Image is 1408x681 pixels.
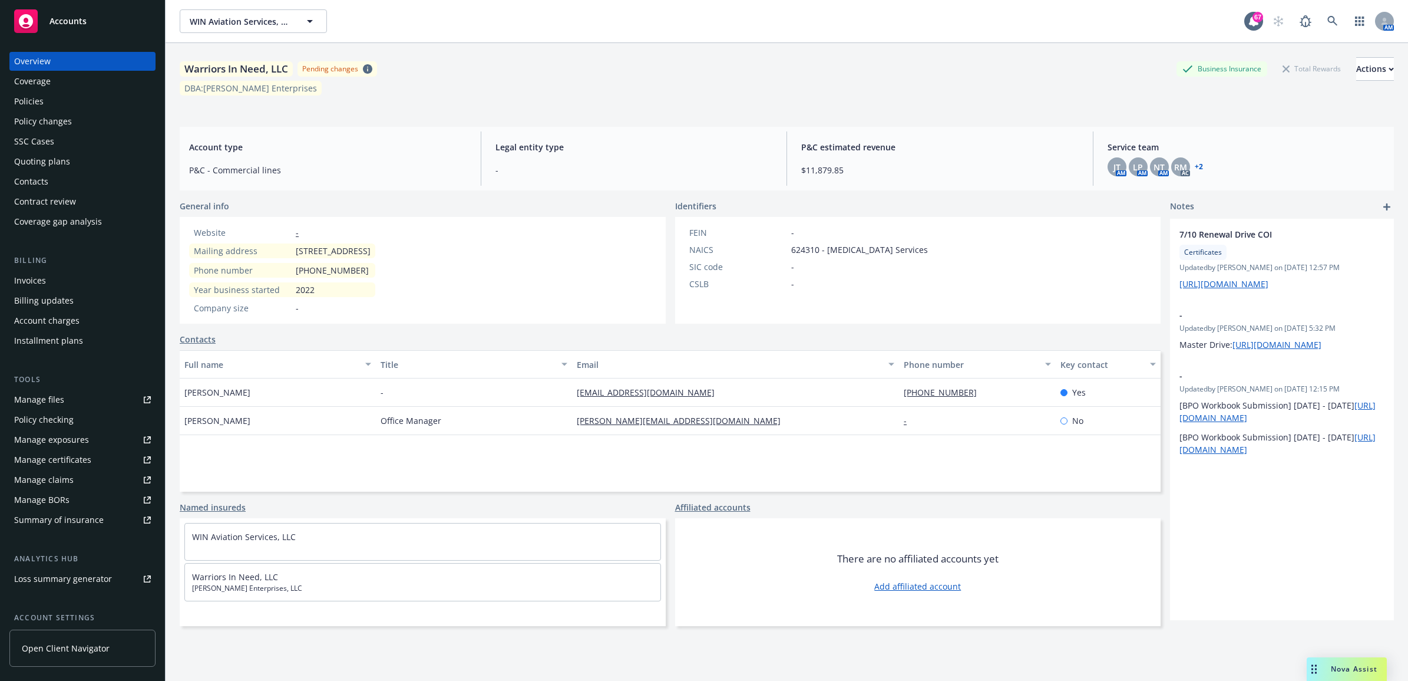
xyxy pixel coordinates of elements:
div: Company size [194,302,291,314]
a: Start snowing [1267,9,1290,33]
span: LP [1133,161,1143,173]
div: Account settings [9,612,156,624]
a: SSC Cases [9,132,156,151]
a: Coverage gap analysis [9,212,156,231]
a: Contacts [9,172,156,191]
a: [PHONE_NUMBER] [904,387,986,398]
span: WIN Aviation Services, LLC [190,15,292,28]
div: Policy changes [14,112,72,131]
span: 624310 - [MEDICAL_DATA] Services [791,244,928,256]
button: Actions [1356,57,1394,81]
a: Manage certificates [9,450,156,469]
span: Yes [1072,386,1086,399]
div: Contract review [14,192,76,211]
p: [BPO Workbook Submission] [DATE] - [DATE] [1179,399,1384,424]
a: Manage BORs [9,491,156,509]
a: Loss summary generator [9,570,156,588]
a: add [1380,200,1394,214]
div: Key contact [1060,358,1143,371]
a: Accounts [9,5,156,38]
span: Manage exposures [9,430,156,449]
div: Loss summary generator [14,570,112,588]
span: Nova Assist [1331,664,1377,674]
span: Identifiers [675,200,716,212]
a: Affiliated accounts [675,501,751,514]
div: Manage BORs [14,491,70,509]
a: Quoting plans [9,152,156,171]
a: Named insureds [180,501,246,514]
a: - [296,227,299,238]
span: P&C - Commercial lines [189,164,467,176]
button: Phone number [899,350,1056,379]
a: Billing updates [9,291,156,310]
div: Contacts [14,172,48,191]
a: Contacts [180,333,216,346]
a: Warriors In Need, LLC [192,571,278,583]
div: Mailing address [194,245,291,257]
a: [EMAIL_ADDRESS][DOMAIN_NAME] [577,387,724,398]
a: Overview [9,52,156,71]
span: [PERSON_NAME] Enterprises, LLC [192,583,653,594]
a: [URL][DOMAIN_NAME] [1232,339,1321,350]
span: Master Drive: [1179,339,1321,350]
span: 7/10 Renewal Drive COI [1179,228,1354,241]
div: Total Rewards [1277,61,1347,76]
button: Full name [180,350,376,379]
a: [PERSON_NAME][EMAIL_ADDRESS][DOMAIN_NAME] [577,415,790,426]
div: Coverage gap analysis [14,212,102,231]
div: Drag to move [1307,657,1321,681]
div: Phone number [904,358,1038,371]
a: Contract review [9,192,156,211]
div: Email [577,358,881,371]
div: CSLB [689,278,786,290]
a: Account charges [9,311,156,330]
span: Pending changes [298,61,377,76]
span: No [1072,414,1083,427]
a: Manage claims [9,471,156,489]
a: Policy checking [9,410,156,429]
span: Notes [1170,200,1194,214]
div: 67 [1252,12,1263,22]
a: WIN Aviation Services, LLC [192,531,296,542]
div: NAICS [689,244,786,256]
div: Actions [1356,58,1394,80]
span: Updated by [PERSON_NAME] on [DATE] 12:15 PM [1179,384,1384,394]
div: Manage exposures [14,430,89,449]
button: Title [376,350,572,379]
div: Analytics hub [9,553,156,565]
span: [STREET_ADDRESS] [296,245,371,257]
div: Full name [184,358,358,371]
a: Report a Bug [1294,9,1317,33]
span: 2022 [296,284,315,296]
span: Certificates [1184,247,1222,258]
div: Invoices [14,271,46,290]
div: Phone number [194,264,291,277]
span: Updated by [PERSON_NAME] on [DATE] 12:57 PM [1179,262,1384,273]
a: +2 [1195,163,1203,170]
button: Nova Assist [1307,657,1387,681]
span: - [791,226,794,239]
span: - [381,386,384,399]
div: Installment plans [14,331,83,350]
span: Legal entity type [495,141,773,153]
a: Summary of insurance [9,511,156,529]
div: Billing updates [14,291,74,310]
div: FEIN [689,226,786,239]
span: RM [1174,161,1187,173]
span: Account type [189,141,467,153]
span: - [296,302,299,314]
div: Summary of insurance [14,511,104,529]
span: NT [1153,161,1165,173]
span: There are no affiliated accounts yet [837,552,999,566]
a: - [904,415,916,426]
a: Coverage [9,72,156,91]
a: Policy changes [9,112,156,131]
div: Warriors In Need, LLC [180,61,293,77]
span: - [495,164,773,176]
button: Email [572,350,899,379]
span: Accounts [49,17,87,26]
div: SSC Cases [14,132,54,151]
span: $11,879.85 [801,164,1079,176]
a: Switch app [1348,9,1371,33]
div: Account charges [14,311,80,330]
